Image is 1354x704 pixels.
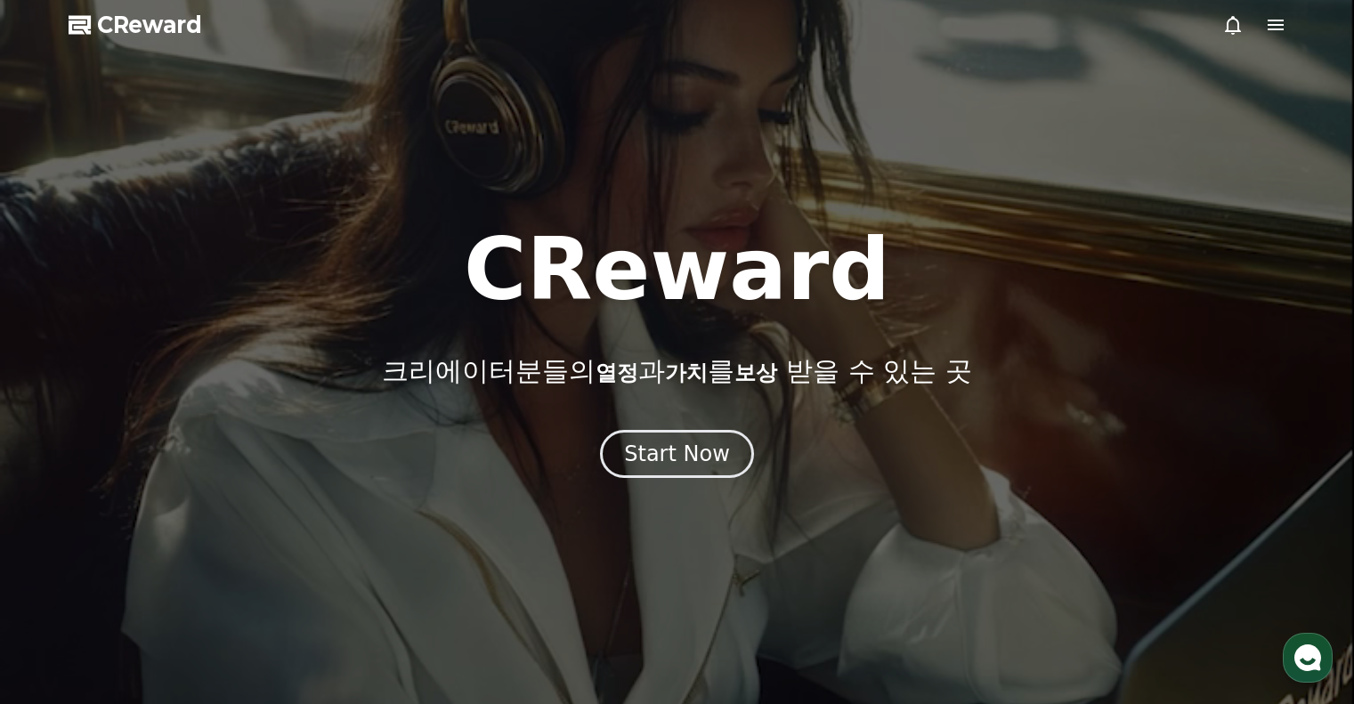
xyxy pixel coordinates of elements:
[665,360,708,385] span: 가치
[97,11,202,39] span: CReward
[600,430,754,478] button: Start Now
[596,360,638,385] span: 열정
[734,360,777,385] span: 보상
[382,355,971,387] p: 크리에이터분들의 과 를 받을 수 있는 곳
[624,440,730,468] div: Start Now
[464,227,890,312] h1: CReward
[600,448,754,465] a: Start Now
[69,11,202,39] a: CReward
